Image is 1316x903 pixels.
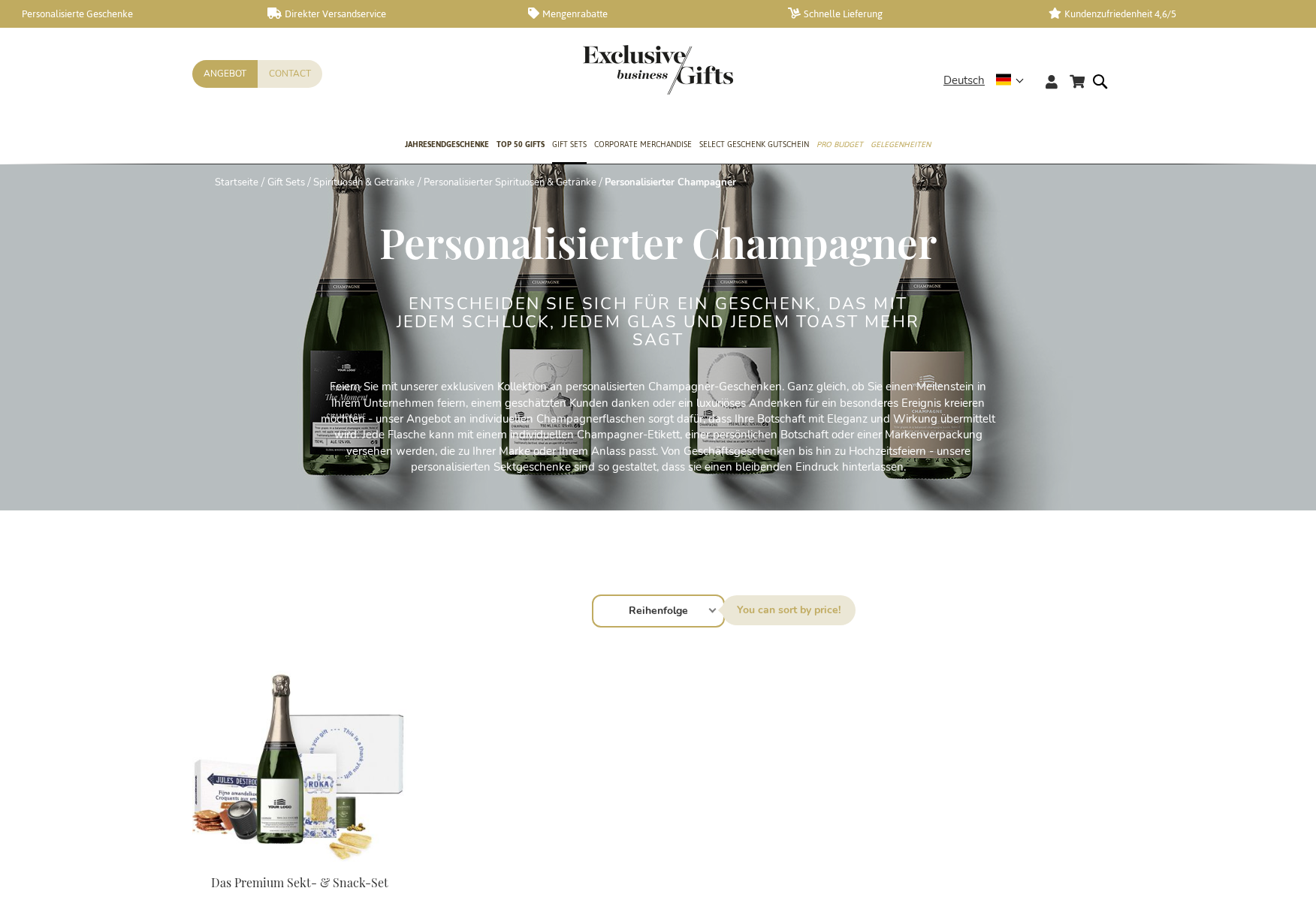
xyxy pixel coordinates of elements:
[583,45,658,95] a: store logo
[424,176,596,189] a: Personalisierter Spirituosen & Getränke
[376,295,940,350] h2: Entscheiden Sie sich für ein Geschenk, das mit jedem Schluck, jedem Glas und jedem Toast mehr sagt
[320,379,996,476] p: Feiern Sie mit unserer exklusiven Kollektion an personalisierten Champagner-Geschenken. Ganz glei...
[699,137,809,152] span: Select Geschenk Gutschein
[497,137,545,152] span: TOP 50 Gifts
[605,176,736,189] strong: Personalisierter Champagner
[405,137,489,152] span: Jahresendgeschenke
[943,72,985,89] span: Deutsch
[313,176,415,189] a: Spirituosen & Getränke
[871,137,931,152] span: Gelegenheiten
[1049,8,1284,20] a: Kundenzufriedenheit 4,6/5
[267,176,305,189] a: Gift Sets
[816,137,863,152] span: Pro Budget
[211,874,388,890] a: Das Premium Sekt- & Snack-Set
[528,8,764,20] a: Mengenrabatte
[788,8,1024,20] a: Schnelle Lieferung
[943,72,1034,89] div: Deutsch
[722,595,856,625] label: Sortieren nach
[379,214,937,269] span: Personalisierter Champagner
[258,60,322,88] a: Contact
[583,45,733,95] img: Exclusive Business gifts logo
[192,856,407,870] a: The Premium Bubbles & Bites Set
[192,652,407,862] img: The Premium Bubbles & Bites Set
[552,137,587,152] span: Gift Sets
[267,8,503,20] a: Direkter Versandservice
[192,60,258,88] a: Angebot
[215,176,258,189] a: Startseite
[594,137,692,152] span: Corporate Merchandise
[8,8,243,20] a: Personalisierte Geschenke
